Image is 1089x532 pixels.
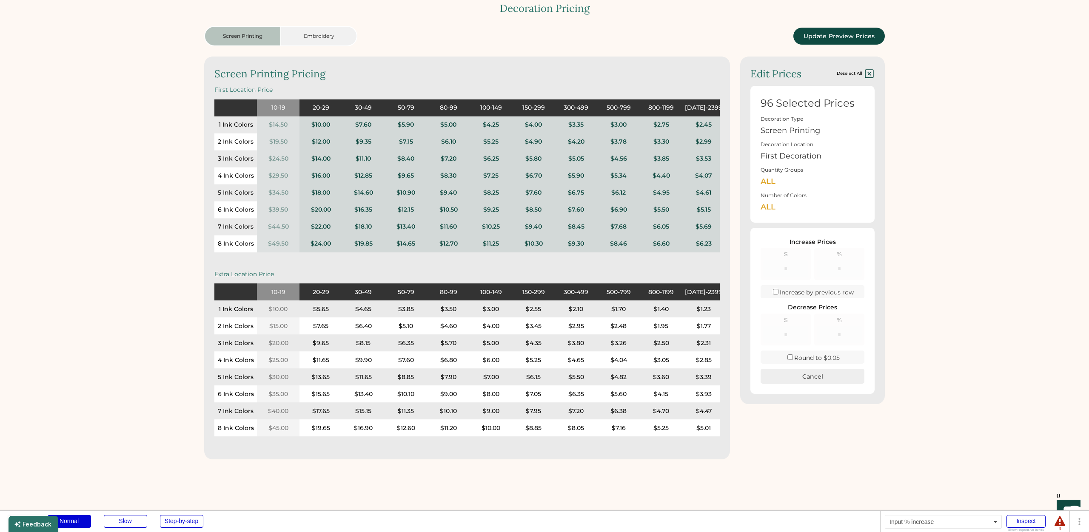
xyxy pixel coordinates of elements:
div: $7.60 [568,206,584,214]
button: Screen Printing [204,26,281,46]
div: $22.00 [311,223,331,231]
div: $3.00 [610,121,627,129]
div: $11.60 [440,223,457,231]
div: Input % increase [885,515,1002,529]
div: $5.25 [483,138,499,146]
div: Step-by-step [160,515,203,528]
div: $10.90 [396,189,415,197]
div: $10.00 [311,121,330,129]
div: $16.35 [354,206,372,214]
div: Show responsive boxes [1006,528,1046,532]
div: 300-499 [555,288,597,297]
div: $1.23 [697,305,711,314]
div: Quantity Groups [761,167,803,174]
div: $15.65 [312,390,330,399]
div: Screen Printing Pricing [214,67,720,81]
div: $3.85 [398,305,414,314]
div: $13.40 [396,223,415,231]
div: $10.00 [482,424,500,433]
div: ALL [761,176,864,187]
div: $7.05 [526,390,541,399]
div: 150-299 [512,104,555,112]
div: $6.23 [696,240,712,248]
div: $8.00 [483,390,499,399]
div: $11.20 [440,424,457,433]
div: $9.40 [525,223,542,231]
div: $7.95 [526,407,541,416]
div: 2 Ink Colors [218,322,254,331]
div: $3.39 [696,373,712,382]
div: $14.50 [269,121,288,129]
div: $6.35 [398,339,414,348]
div: $3.93 [696,390,712,399]
div: $1.70 [611,305,626,314]
div: 1 Ink Colors [219,121,253,129]
div: $5.00 [483,339,499,348]
div: $4.35 [526,339,542,348]
div: $4.70 [653,407,669,416]
div: ALL [761,202,775,212]
div: $5.69 [696,223,712,231]
div: $14.60 [354,189,373,197]
div: $4.65 [355,305,371,314]
div: $3.26 [611,339,627,348]
div: $2.85 [696,356,712,365]
div: $16.00 [311,172,330,180]
div: $2.55 [526,305,541,314]
div: $4.04 [610,356,627,365]
div: $5.00 [440,121,456,129]
div: $5.80 [525,155,542,163]
div: $9.00 [440,390,457,399]
div: $7.00 [483,373,499,382]
div: $10.30 [525,240,543,248]
div: $4.60 [440,322,457,331]
div: $8.30 [440,172,456,180]
div: $5.10 [399,322,413,331]
div: $11.10 [356,155,371,163]
div: Decoration Location [761,141,813,148]
div: $4.56 [610,155,627,163]
div: 800-1199 [640,104,682,112]
div: $7.25 [483,172,499,180]
div: First Location Price [214,86,720,94]
div: $3.50 [441,305,456,314]
div: $12.15 [398,206,414,214]
div: $8.85 [525,424,542,433]
div: $5.15 [697,206,711,214]
div: Decoration Pricing [204,1,885,16]
div: 3 Ink Colors [218,155,254,163]
div: $ [763,316,808,325]
div: $24.50 [268,155,288,163]
div: $16.90 [354,424,373,433]
div: $9.30 [568,240,584,248]
div: $49.50 [268,240,288,248]
div: $3.45 [526,322,542,331]
div: $9.00 [483,407,499,416]
div: $7.16 [612,424,626,433]
div: $7.60 [525,189,542,197]
div: [DATE]-2399 [682,104,725,112]
div: $8.15 [356,339,371,348]
div: $12.85 [354,172,372,180]
div: $34.50 [268,189,288,197]
div: $29.50 [268,172,288,180]
div: $6.12 [611,189,626,197]
div: $4.20 [568,138,584,146]
div: $6.80 [440,356,457,365]
div: $6.25 [483,155,499,163]
div: $11.65 [313,356,329,365]
div: $8.85 [398,373,414,382]
div: $15.15 [355,407,371,416]
div: Extra Location Price [214,270,720,279]
div: % [817,250,862,259]
div: $19.85 [354,240,373,248]
div: 10-19 [257,104,299,112]
div: Deselect All [837,71,862,76]
div: $4.65 [568,356,584,365]
label: Round to $0.05 [794,354,840,362]
div: 96 Selected Prices [761,96,855,110]
div: $6.60 [653,240,670,248]
button: Cancel [761,369,864,384]
div: $8.46 [610,240,627,248]
div: $25.00 [268,356,288,365]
